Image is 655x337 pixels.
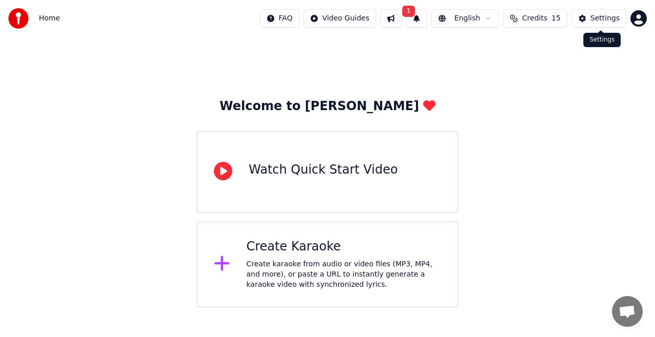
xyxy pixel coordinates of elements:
[249,162,398,178] div: Watch Quick Start Video
[303,9,376,28] button: Video Guides
[247,239,442,255] div: Create Karaoke
[402,6,416,17] span: 1
[8,8,29,29] img: youka
[583,33,621,47] div: Settings
[552,13,561,24] span: 15
[591,13,620,24] div: Settings
[39,13,60,24] span: Home
[612,296,643,327] div: Open chat
[260,9,299,28] button: FAQ
[220,98,435,115] div: Welcome to [PERSON_NAME]
[39,13,60,24] nav: breadcrumb
[503,9,567,28] button: Credits15
[406,9,427,28] button: 1
[522,13,547,24] span: Credits
[572,9,626,28] button: Settings
[247,259,442,290] div: Create karaoke from audio or video files (MP3, MP4, and more), or paste a URL to instantly genera...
